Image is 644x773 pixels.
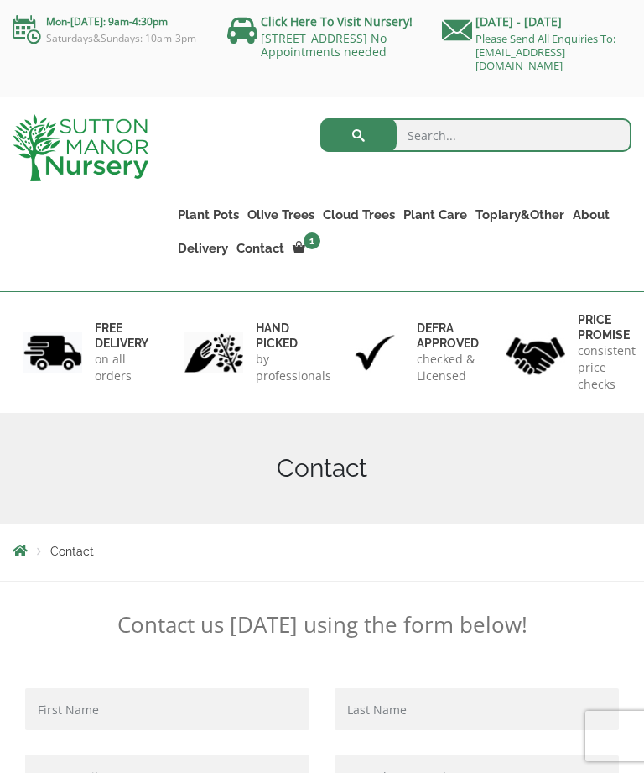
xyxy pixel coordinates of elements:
[417,321,479,351] h6: Defra approved
[569,203,614,227] a: About
[578,342,636,393] p: consistent price checks
[319,203,399,227] a: Cloud Trees
[13,611,631,638] p: Contact us [DATE] using the form below!
[399,203,471,227] a: Plant Care
[261,30,387,60] a: [STREET_ADDRESS] No Appointments needed
[442,12,631,32] p: [DATE] - [DATE]
[174,237,232,260] a: Delivery
[50,545,94,558] span: Contact
[174,203,243,227] a: Plant Pots
[471,203,569,227] a: Topiary&Other
[475,31,615,73] a: Please Send All Enquiries To: [EMAIL_ADDRESS][DOMAIN_NAME]
[256,351,331,384] p: by professionals
[320,118,631,152] input: Search...
[304,232,320,249] span: 1
[506,326,565,378] img: 4.jpg
[345,332,404,374] img: 3.jpg
[243,203,319,227] a: Olive Trees
[13,32,202,45] p: Saturdays&Sundays: 10am-3pm
[417,351,479,384] p: checked & Licensed
[232,237,288,260] a: Contact
[23,332,82,374] img: 1.jpg
[335,688,619,730] input: Last Name
[13,114,148,181] img: logo
[256,321,331,351] h6: hand picked
[25,688,309,730] input: First Name
[288,237,325,260] a: 1
[184,332,243,374] img: 2.jpg
[261,13,413,29] a: Click Here To Visit Nursery!
[95,321,148,351] h6: FREE DELIVERY
[95,351,148,384] p: on all orders
[13,12,202,32] p: Mon-[DATE]: 9am-4:30pm
[578,312,636,342] h6: Price promise
[13,542,631,562] nav: Breadcrumbs
[13,453,631,483] h1: Contact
